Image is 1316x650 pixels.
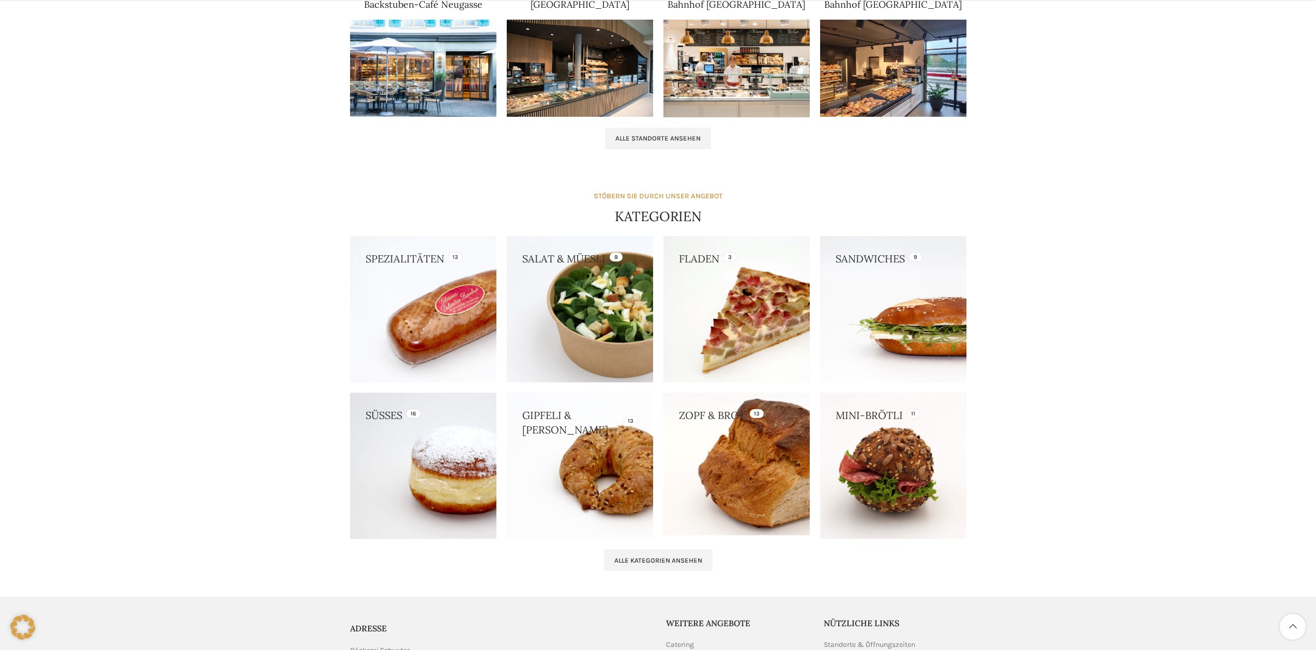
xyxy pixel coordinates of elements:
[666,640,695,650] a: Catering
[614,556,702,565] span: Alle Kategorien ansehen
[824,640,916,650] a: Standorte & Öffnungszeiten
[666,617,809,629] h5: Weitere Angebote
[824,617,966,629] h5: Nützliche Links
[594,191,722,202] div: STÖBERN SIE DURCH UNSER ANGEBOT
[615,134,701,143] span: Alle Standorte ansehen
[605,128,711,149] a: Alle Standorte ansehen
[615,207,702,226] h4: KATEGORIEN
[604,549,713,571] a: Alle Kategorien ansehen
[1280,614,1306,640] a: Scroll to top button
[350,623,387,633] span: ADRESSE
